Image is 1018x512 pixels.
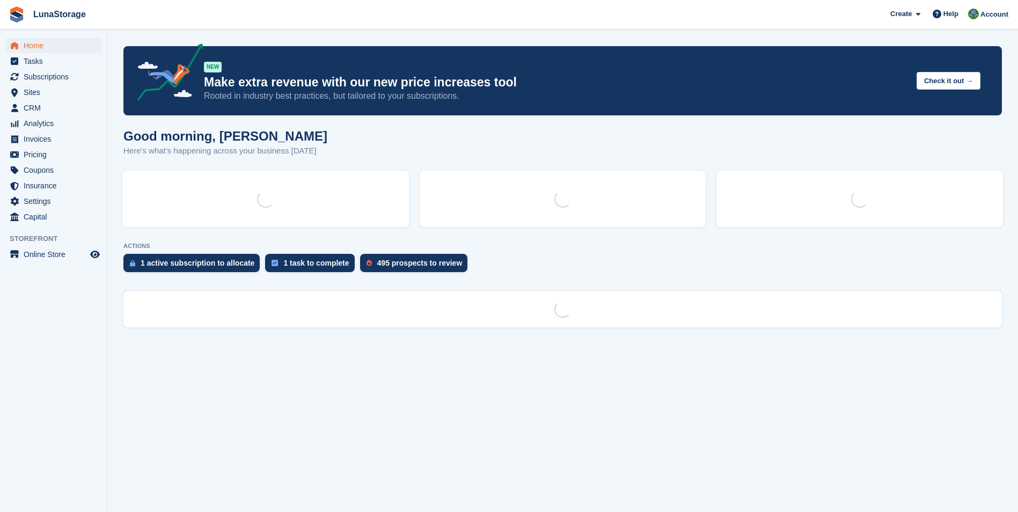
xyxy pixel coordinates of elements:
[5,194,101,209] a: menu
[890,9,912,19] span: Create
[917,72,980,90] button: Check it out →
[5,209,101,224] a: menu
[89,248,101,261] a: Preview store
[360,254,473,277] a: 495 prospects to review
[24,116,88,131] span: Analytics
[5,38,101,53] a: menu
[10,233,107,244] span: Storefront
[29,5,90,23] a: LunaStorage
[24,69,88,84] span: Subscriptions
[24,131,88,147] span: Invoices
[24,194,88,209] span: Settings
[5,116,101,131] a: menu
[968,9,979,19] img: Cathal Vaughan
[24,163,88,178] span: Coupons
[24,147,88,162] span: Pricing
[141,259,254,267] div: 1 active subscription to allocate
[367,260,372,266] img: prospect-51fa495bee0391a8d652442698ab0144808aea92771e9ea1ae160a38d050c398.svg
[123,145,327,157] p: Here's what's happening across your business [DATE]
[130,260,135,267] img: active_subscription_to_allocate_icon-d502201f5373d7db506a760aba3b589e785aa758c864c3986d89f69b8ff3...
[377,259,463,267] div: 495 prospects to review
[123,254,265,277] a: 1 active subscription to allocate
[24,38,88,53] span: Home
[123,243,1002,250] p: ACTIONS
[283,259,349,267] div: 1 task to complete
[128,43,203,105] img: price-adjustments-announcement-icon-8257ccfd72463d97f412b2fc003d46551f7dbcb40ab6d574587a9cd5c0d94...
[9,6,25,23] img: stora-icon-8386f47178a22dfd0bd8f6a31ec36ba5ce8667c1dd55bd0f319d3a0aa187defe.svg
[272,260,278,266] img: task-75834270c22a3079a89374b754ae025e5fb1db73e45f91037f5363f120a921f8.svg
[123,129,327,143] h1: Good morning, [PERSON_NAME]
[204,62,222,72] div: NEW
[5,178,101,193] a: menu
[204,75,908,90] p: Make extra revenue with our new price increases tool
[980,9,1008,20] span: Account
[24,178,88,193] span: Insurance
[24,247,88,262] span: Online Store
[5,85,101,100] a: menu
[5,69,101,84] a: menu
[24,100,88,115] span: CRM
[5,54,101,69] a: menu
[5,147,101,162] a: menu
[24,85,88,100] span: Sites
[265,254,360,277] a: 1 task to complete
[5,247,101,262] a: menu
[5,100,101,115] a: menu
[204,90,908,102] p: Rooted in industry best practices, but tailored to your subscriptions.
[5,163,101,178] a: menu
[943,9,958,19] span: Help
[5,131,101,147] a: menu
[24,209,88,224] span: Capital
[24,54,88,69] span: Tasks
